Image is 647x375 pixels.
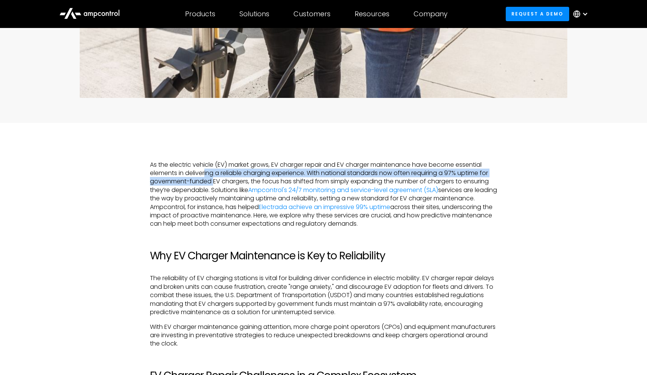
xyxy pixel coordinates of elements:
a: Request a demo [506,7,569,21]
div: Solutions [239,10,269,18]
div: Customers [293,10,330,18]
p: The reliability of EV charging stations is vital for building driver confidence in electric mobil... [150,274,497,316]
div: Products [185,10,215,18]
div: Company [414,10,448,18]
p: As the electric vehicle (EV) market grows, EV charger repair and EV charger maintenance have beco... [150,161,497,228]
div: Resources [355,10,389,18]
a: Electrada achieve an impressive 99% uptime [259,203,390,211]
a: Ampcontrol's 24/7 monitoring and service-level agreement (SLA) [248,186,438,194]
p: With EV charger maintenance gaining attention, more charge point operators (CPOs) and equipment m... [150,323,497,348]
h2: Why EV Charger Maintenance is Key to Reliability [150,249,497,262]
